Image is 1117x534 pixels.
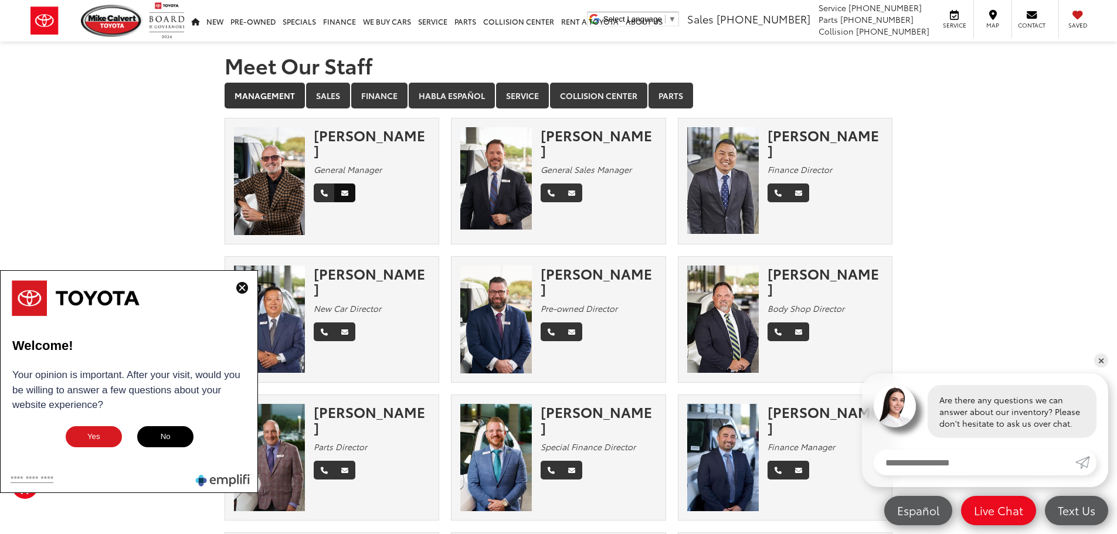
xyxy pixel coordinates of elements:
a: Phone [768,461,789,479]
a: Email [561,322,582,341]
span: [PHONE_NUMBER] [840,13,914,25]
a: Phone [768,322,789,341]
a: Finance [351,83,408,108]
em: Body Shop Director [768,302,844,314]
a: Phone [314,322,335,341]
div: [PERSON_NAME] [541,127,657,158]
span: [PHONE_NUMBER] [856,25,929,37]
em: Finance Director [768,164,832,175]
div: Are there any questions we can answer about our inventory? Please don't hesitate to ask us over c... [928,385,1096,438]
img: Adam Nguyen [687,127,759,234]
a: Español [884,496,952,525]
a: Sales [306,83,350,108]
a: Phone [768,183,789,202]
a: Phone [541,461,562,479]
span: Sales [687,11,714,26]
div: [PERSON_NAME] [768,404,884,435]
a: Email [788,322,809,341]
img: David Tep [687,404,759,511]
a: Submit [1075,450,1096,475]
a: Email [334,322,355,341]
div: [PERSON_NAME] [768,266,884,297]
a: Phone [314,461,335,479]
a: Text Us [1045,496,1108,525]
span: Parts [819,13,838,25]
span: Service [819,2,846,13]
div: [PERSON_NAME] [768,127,884,158]
img: Robert Fabian [234,404,305,511]
span: Collision [819,25,854,37]
img: Chuck Baldridge [687,266,759,373]
span: Saved [1065,21,1091,29]
div: [PERSON_NAME] [314,127,430,158]
span: [PHONE_NUMBER] [848,2,922,13]
a: Collision Center [550,83,647,108]
span: Map [980,21,1006,29]
a: Service [496,83,549,108]
a: Email [334,183,355,202]
a: Parts [649,83,693,108]
span: ▼ [668,15,676,23]
a: Email [788,183,809,202]
a: Email [561,461,582,479]
img: Stephen Lee [460,404,532,511]
a: Management [225,83,305,108]
img: Mike Calvert Toyota [81,5,143,37]
img: Agent profile photo [874,385,916,427]
span: Live Chat [968,503,1029,518]
a: Habla Español [409,83,495,108]
span: [PHONE_NUMBER] [717,11,810,26]
img: Wesley Worton [460,266,532,373]
div: [PERSON_NAME] [541,266,657,297]
div: Department Tabs [225,83,893,110]
em: Special Finance Director [541,441,636,453]
span: Service [941,21,967,29]
em: General Manager [314,164,382,175]
em: Pre-owned Director [541,302,617,314]
a: Phone [314,183,335,202]
span: Español [891,503,945,518]
em: New Car Director [314,302,381,314]
em: Finance Manager [768,441,835,453]
a: Email [561,183,582,202]
a: Email [334,461,355,479]
a: Email [788,461,809,479]
div: [PERSON_NAME] [541,404,657,435]
span: Contact [1018,21,1045,29]
a: Live Chat [961,496,1036,525]
img: Ed Yi [234,266,305,373]
img: Ronny Haring [460,127,532,235]
em: General Sales Manager [541,164,632,175]
a: Phone [541,183,562,202]
h1: Meet Our Staff [225,53,893,77]
span: Text Us [1052,503,1101,518]
input: Enter your message [874,450,1075,475]
div: [PERSON_NAME] [314,404,430,435]
em: Parts Director [314,441,367,453]
a: Phone [541,322,562,341]
img: Mike Gorbet [234,127,305,235]
div: [PERSON_NAME] [314,266,430,297]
